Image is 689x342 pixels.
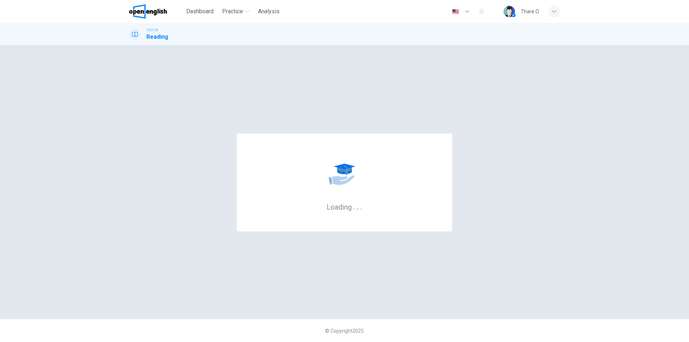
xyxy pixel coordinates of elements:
img: Profile picture [503,6,515,17]
button: Practice [219,5,252,18]
button: Dashboard [183,5,216,18]
span: Dashboard [186,7,214,16]
img: OpenEnglish logo [129,4,167,19]
span: Analysis [258,7,280,16]
span: © Copyright 2025 [325,328,364,334]
img: en [451,9,460,14]
div: Thare O. [521,7,540,16]
h6: . [356,200,359,212]
h6: Loading [327,202,362,211]
h6: . [353,200,355,212]
h1: Reading [146,33,168,41]
span: Practice [222,7,243,16]
h6: . [360,200,362,212]
button: Analysis [255,5,282,18]
a: OpenEnglish logo [129,4,183,19]
span: TOEFL® [146,28,158,33]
